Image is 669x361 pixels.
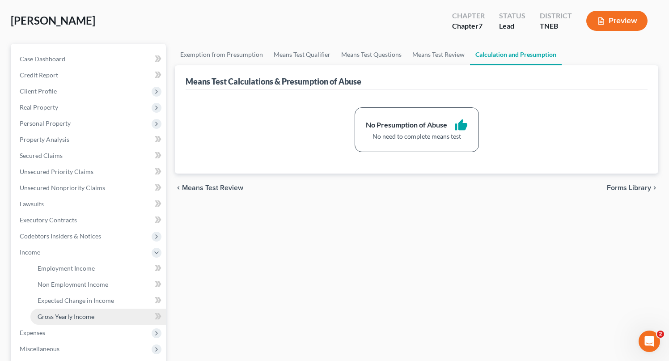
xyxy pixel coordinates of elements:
[20,103,58,111] span: Real Property
[20,87,57,95] span: Client Profile
[182,184,243,191] span: Means Test Review
[639,331,660,352] iframe: Intercom live chat
[30,309,166,325] a: Gross Yearly Income
[540,11,572,21] div: District
[366,120,447,130] div: No Presumption of Abuse
[407,44,470,65] a: Means Test Review
[20,184,105,191] span: Unsecured Nonpriority Claims
[38,313,94,320] span: Gross Yearly Income
[38,297,114,304] span: Expected Change in Income
[175,184,182,191] i: chevron_left
[607,184,651,191] span: Forms Library
[452,21,485,31] div: Chapter
[13,67,166,83] a: Credit Report
[651,184,658,191] i: chevron_right
[13,132,166,148] a: Property Analysis
[607,184,658,191] button: Forms Library chevron_right
[13,212,166,228] a: Executory Contracts
[30,276,166,293] a: Non Employment Income
[20,329,45,336] span: Expenses
[20,216,77,224] span: Executory Contracts
[13,148,166,164] a: Secured Claims
[540,21,572,31] div: TNEB
[268,44,336,65] a: Means Test Qualifier
[20,168,93,175] span: Unsecured Priority Claims
[452,11,485,21] div: Chapter
[586,11,648,31] button: Preview
[470,44,562,65] a: Calculation and Presumption
[366,132,468,141] div: No need to complete means test
[186,76,361,87] div: Means Test Calculations & Presumption of Abuse
[454,119,468,132] i: thumb_up
[30,293,166,309] a: Expected Change in Income
[38,280,108,288] span: Non Employment Income
[657,331,664,338] span: 2
[336,44,407,65] a: Means Test Questions
[13,51,166,67] a: Case Dashboard
[38,264,95,272] span: Employment Income
[20,55,65,63] span: Case Dashboard
[20,136,69,143] span: Property Analysis
[499,21,525,31] div: Lead
[20,248,40,256] span: Income
[20,119,71,127] span: Personal Property
[20,152,63,159] span: Secured Claims
[175,184,243,191] button: chevron_left Means Test Review
[20,200,44,208] span: Lawsuits
[20,71,58,79] span: Credit Report
[20,232,101,240] span: Codebtors Insiders & Notices
[499,11,525,21] div: Status
[13,196,166,212] a: Lawsuits
[20,345,59,353] span: Miscellaneous
[13,180,166,196] a: Unsecured Nonpriority Claims
[175,44,268,65] a: Exemption from Presumption
[30,260,166,276] a: Employment Income
[11,14,95,27] span: [PERSON_NAME]
[13,164,166,180] a: Unsecured Priority Claims
[478,21,483,30] span: 7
